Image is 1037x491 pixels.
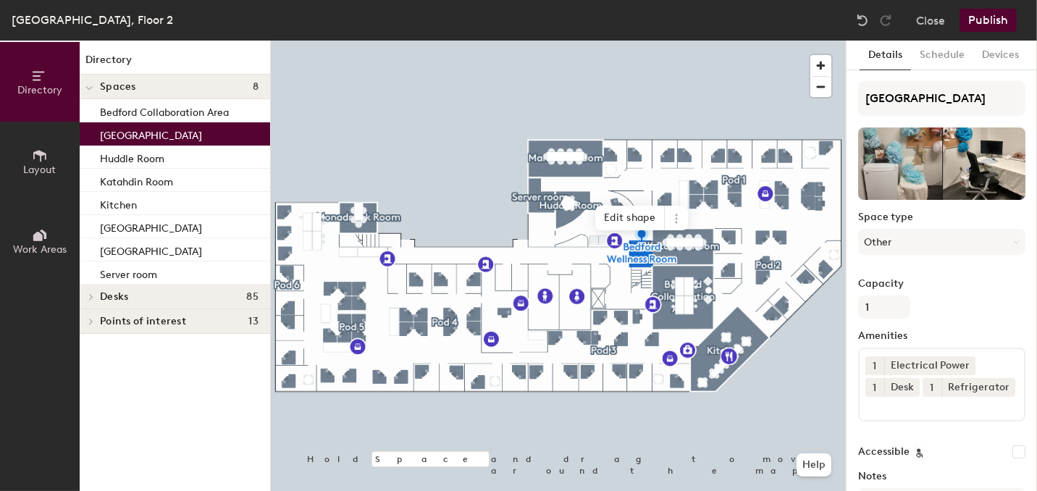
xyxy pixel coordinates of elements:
label: Notes [858,471,1025,482]
span: Points of interest [100,316,186,327]
button: Publish [960,9,1017,32]
p: Bedford Collaboration Area [100,102,229,119]
div: Electrical Power [884,356,975,375]
span: 1 [931,380,934,395]
img: The space named Bedford Wellness Room [858,127,1025,200]
button: Schedule [911,41,973,70]
p: Katahdin Room [100,172,173,188]
button: 1 [923,378,941,397]
button: 1 [865,356,884,375]
span: Spaces [100,81,136,93]
span: 8 [253,81,259,93]
label: Amenities [858,330,1025,342]
span: Layout [24,164,56,176]
span: Desks [100,291,128,303]
img: Redo [878,13,893,28]
label: Accessible [858,446,910,458]
span: 13 [248,316,259,327]
p: [GEOGRAPHIC_DATA] [100,125,202,142]
button: 1 [865,378,884,397]
p: Huddle Room [100,148,164,165]
button: Close [916,9,945,32]
button: Devices [973,41,1028,70]
button: Other [858,229,1025,255]
span: 1 [873,380,877,395]
p: [GEOGRAPHIC_DATA] [100,241,202,258]
span: Edit shape [595,206,665,230]
button: Details [860,41,911,70]
div: Desk [884,378,920,397]
p: Kitchen [100,195,137,211]
span: 1 [873,358,877,374]
div: [GEOGRAPHIC_DATA], Floor 2 [12,11,173,29]
p: [GEOGRAPHIC_DATA] [100,218,202,235]
label: Capacity [858,278,1025,290]
span: Work Areas [13,243,67,256]
p: Server room [100,264,157,281]
h1: Directory [80,52,270,75]
span: Directory [17,84,62,96]
span: 85 [246,291,259,303]
div: Refrigerator [941,378,1015,397]
button: Help [797,453,831,477]
img: Undo [855,13,870,28]
label: Space type [858,211,1025,223]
